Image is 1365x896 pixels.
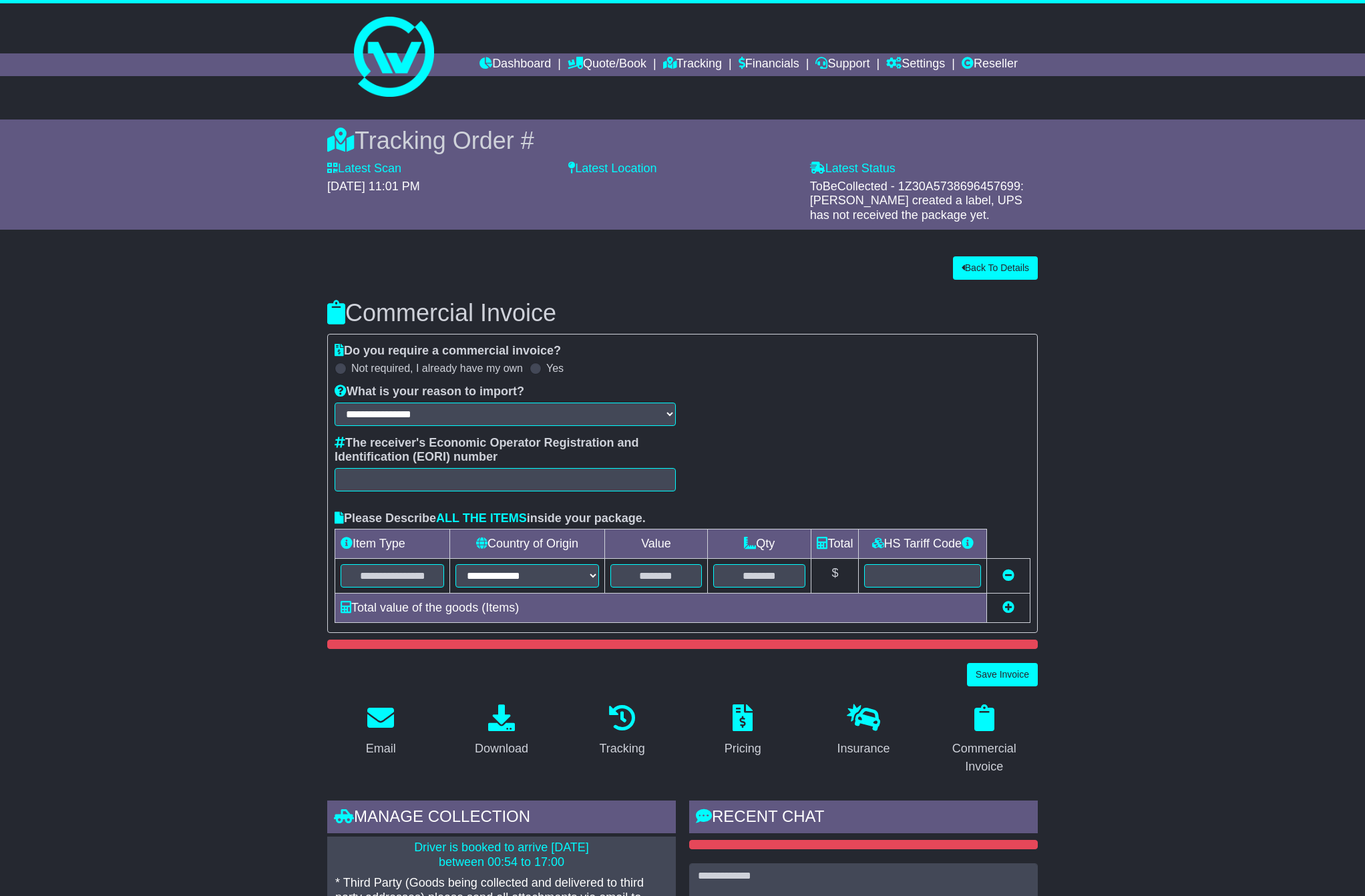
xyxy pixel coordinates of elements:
[327,126,1038,155] div: Tracking Order #
[810,180,1024,222] span: ToBeCollected - 1Z30A5738696457699: [PERSON_NAME] created a label, UPS has not received the packa...
[725,740,761,758] div: Pricing
[604,529,708,559] td: Value
[327,801,676,837] div: Manage collection
[930,700,1038,780] a: Commercial Invoice
[335,529,450,559] td: Item Type
[335,436,676,465] label: The receiver's Economic Operator Registration and Identification (EORI) number
[351,362,523,375] label: Not required, I already have my own
[859,529,987,559] td: HS Tariff Code
[546,362,564,375] label: Yes
[591,700,654,762] a: Tracking
[335,511,646,526] label: Please Describe inside your package.
[327,162,401,176] label: Latest Scan
[568,162,656,176] label: Latest Location
[366,740,396,758] div: Email
[335,841,668,869] p: Driver is booked to arrive [DATE] between 00:54 to 17:00
[962,53,1018,76] a: Reseller
[886,53,945,76] a: Settings
[689,801,1038,837] div: RECENT CHAT
[939,740,1029,776] div: Commercial Invoice
[450,529,604,559] td: Country of Origin
[334,599,974,617] div: Total value of the goods ( Items)
[466,700,537,762] a: Download
[327,300,1038,326] h3: Commercial Invoice
[739,53,799,76] a: Financials
[1002,569,1014,582] a: Remove this item
[815,53,869,76] a: Support
[837,740,890,758] div: Insurance
[600,740,645,758] div: Tracking
[828,700,898,762] a: Insurance
[810,162,896,176] label: Latest Status
[811,559,859,594] td: $
[568,53,646,76] a: Quote/Book
[811,529,859,559] td: Total
[475,740,528,758] div: Download
[1002,601,1014,614] a: Add new item
[357,700,405,762] a: Email
[327,180,420,193] span: [DATE] 11:01 PM
[708,529,811,559] td: Qty
[663,53,722,76] a: Tracking
[967,663,1038,686] button: Save Invoice
[479,53,551,76] a: Dashboard
[335,344,561,359] label: Do you require a commercial invoice?
[953,256,1038,280] button: Back To Details
[436,511,527,525] span: ALL THE ITEMS
[335,385,524,399] label: What is your reason to import?
[716,700,770,762] a: Pricing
